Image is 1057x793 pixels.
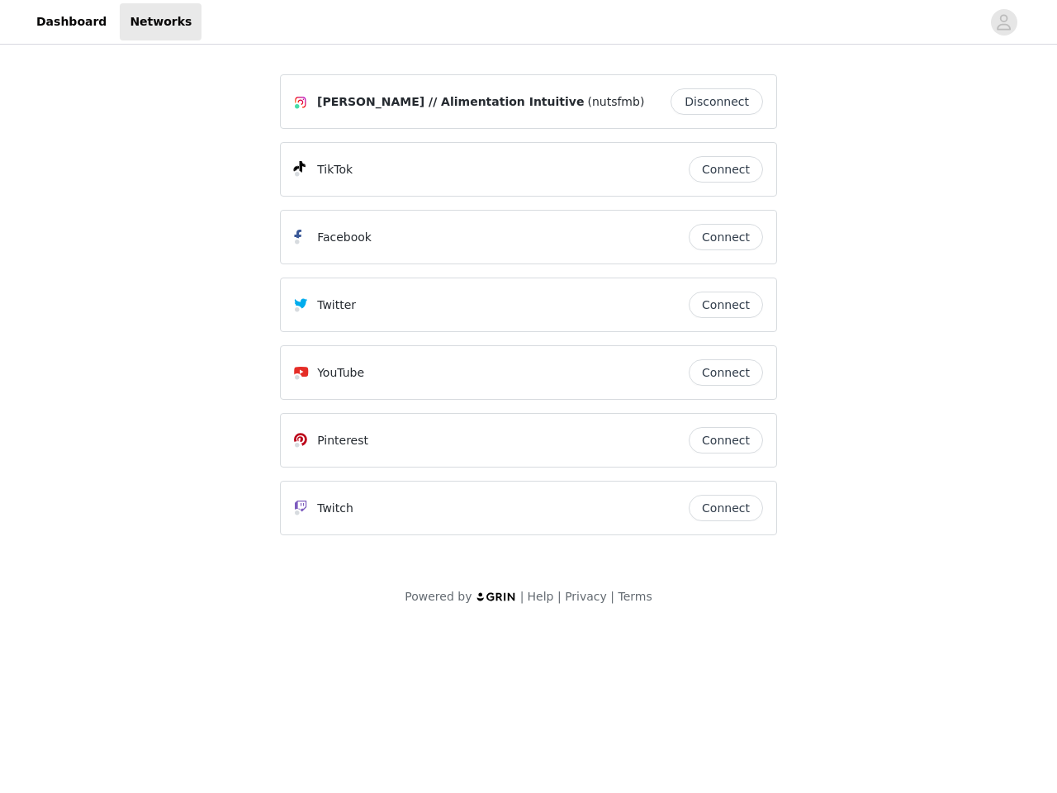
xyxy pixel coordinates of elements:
[689,359,763,386] button: Connect
[610,590,614,603] span: |
[671,88,763,115] button: Disconnect
[120,3,201,40] a: Networks
[476,591,517,602] img: logo
[689,224,763,250] button: Connect
[587,93,644,111] span: (nutsfmb)
[528,590,554,603] a: Help
[565,590,607,603] a: Privacy
[26,3,116,40] a: Dashboard
[317,229,372,246] p: Facebook
[996,9,1012,36] div: avatar
[317,93,584,111] span: [PERSON_NAME] // Alimentation Intuitive
[317,364,364,382] p: YouTube
[294,96,307,109] img: Instagram Icon
[317,161,353,178] p: TikTok
[317,432,368,449] p: Pinterest
[689,292,763,318] button: Connect
[618,590,652,603] a: Terms
[317,297,356,314] p: Twitter
[557,590,562,603] span: |
[405,590,472,603] span: Powered by
[689,427,763,453] button: Connect
[520,590,524,603] span: |
[689,156,763,183] button: Connect
[689,495,763,521] button: Connect
[317,500,353,517] p: Twitch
